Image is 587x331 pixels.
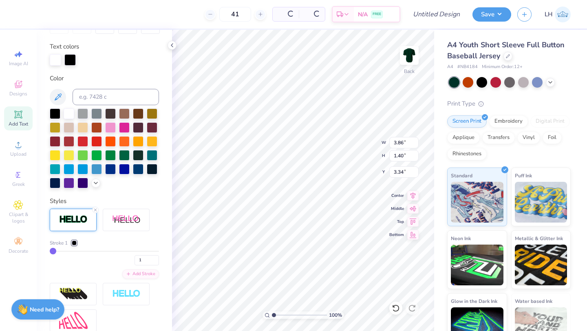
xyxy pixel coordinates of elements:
span: FREE [373,11,381,17]
div: Back [404,68,415,75]
span: Clipart & logos [4,211,33,224]
div: Styles [50,196,159,206]
span: Greek [12,181,25,188]
span: Center [389,193,404,199]
img: Standard [451,182,503,223]
img: Free Distort [59,312,88,329]
span: Middle [389,206,404,212]
span: Designs [9,90,27,97]
img: Shadow [112,215,141,225]
img: Back [401,47,417,64]
span: Image AI [9,60,28,67]
div: Add Stroke [122,269,159,279]
img: Lily Huttenstine [555,7,571,22]
span: Puff Ink [515,171,532,180]
span: A4 [447,64,453,71]
a: LH [545,7,571,22]
div: Print Type [447,99,571,108]
span: Upload [10,151,26,157]
span: Glow in the Dark Ink [451,297,497,305]
span: 100 % [329,311,342,319]
span: Add Text [9,121,28,127]
span: Top [389,219,404,225]
span: Minimum Order: 12 + [482,64,523,71]
span: Metallic & Glitter Ink [515,234,563,243]
input: e.g. 7428 c [73,89,159,105]
span: Neon Ink [451,234,471,243]
span: Water based Ink [515,297,552,305]
input: – – [219,7,251,22]
div: Embroidery [489,115,528,128]
img: Stroke [59,215,88,224]
img: Puff Ink [515,182,567,223]
div: Applique [447,132,480,144]
span: Bottom [389,232,404,238]
span: N/A [358,10,368,19]
span: Decorate [9,248,28,254]
div: Digital Print [530,115,570,128]
input: Untitled Design [406,6,466,22]
div: Color [50,74,159,83]
strong: Need help? [30,306,59,313]
img: Neon Ink [451,245,503,285]
span: A4 Youth Short Sleeve Full Button Baseball Jersey [447,40,565,61]
span: Stroke 1 [50,239,68,247]
div: Vinyl [517,132,540,144]
div: Rhinestones [447,148,487,160]
img: 3d Illusion [59,287,88,300]
div: Screen Print [447,115,487,128]
span: LH [545,10,553,19]
div: Foil [543,132,562,144]
div: Transfers [482,132,515,144]
label: Text colors [50,42,79,51]
span: Standard [451,171,472,180]
span: # NB4184 [457,64,478,71]
img: Negative Space [112,289,141,299]
img: Metallic & Glitter Ink [515,245,567,285]
button: Save [472,7,511,22]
